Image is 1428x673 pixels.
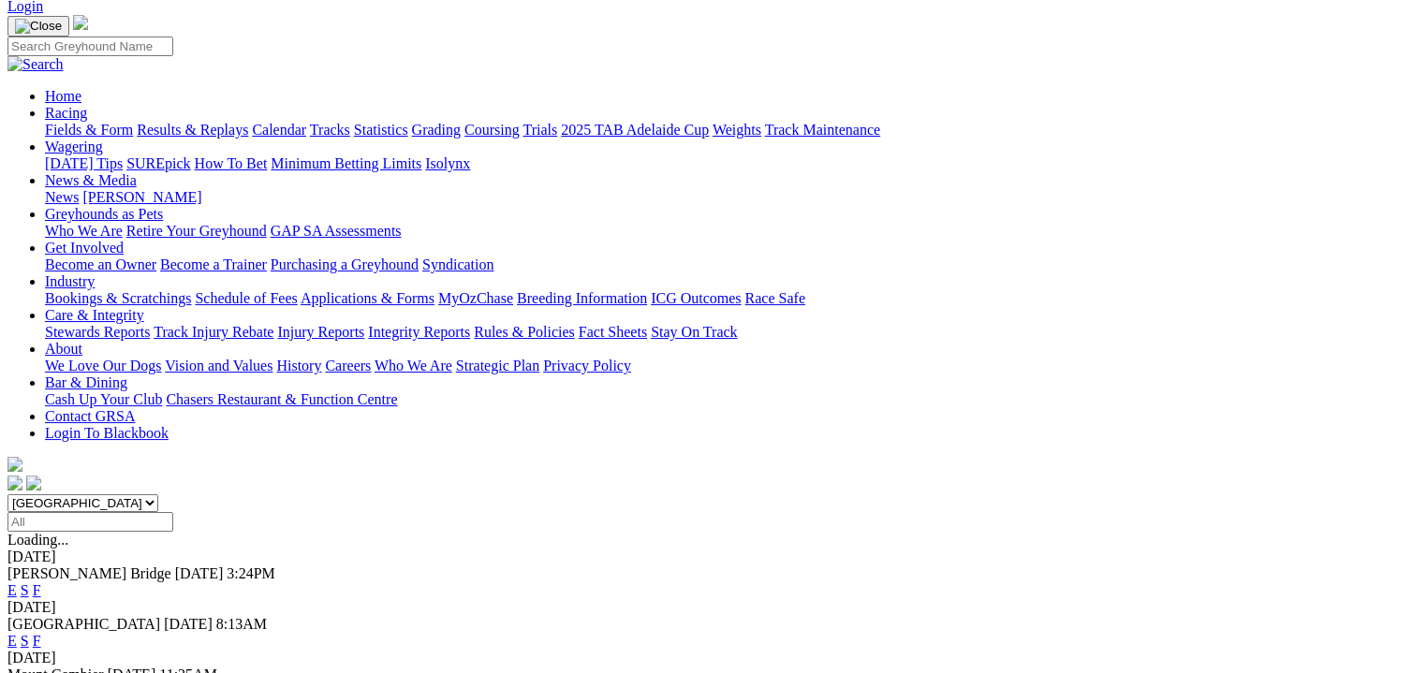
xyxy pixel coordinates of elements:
[375,358,452,373] a: Who We Are
[165,358,272,373] a: Vision and Values
[45,408,135,424] a: Contact GRSA
[45,172,137,188] a: News & Media
[45,155,1421,172] div: Wagering
[523,122,557,138] a: Trials
[7,582,17,598] a: E
[164,616,213,632] span: [DATE]
[7,616,160,632] span: [GEOGRAPHIC_DATA]
[126,223,267,239] a: Retire Your Greyhound
[21,582,29,598] a: S
[216,616,267,632] span: 8:13AM
[45,324,150,340] a: Stewards Reports
[422,256,493,272] a: Syndication
[651,290,741,306] a: ICG Outcomes
[195,155,268,171] a: How To Bet
[354,122,408,138] a: Statistics
[45,122,1421,139] div: Racing
[271,256,419,272] a: Purchasing a Greyhound
[45,240,124,256] a: Get Involved
[45,105,87,121] a: Racing
[160,256,267,272] a: Become a Trainer
[166,391,397,407] a: Chasers Restaurant & Function Centre
[45,324,1421,341] div: Care & Integrity
[744,290,804,306] a: Race Safe
[425,155,470,171] a: Isolynx
[301,290,434,306] a: Applications & Forms
[7,37,173,56] input: Search
[7,599,1421,616] div: [DATE]
[412,122,461,138] a: Grading
[543,358,631,373] a: Privacy Policy
[45,391,1421,408] div: Bar & Dining
[7,650,1421,666] div: [DATE]
[464,122,520,138] a: Coursing
[456,358,539,373] a: Strategic Plan
[45,307,144,323] a: Care & Integrity
[15,19,62,34] img: Close
[7,549,1421,565] div: [DATE]
[45,341,82,357] a: About
[579,324,647,340] a: Fact Sheets
[325,358,371,373] a: Careers
[310,122,350,138] a: Tracks
[45,273,95,289] a: Industry
[45,256,1421,273] div: Get Involved
[45,358,161,373] a: We Love Our Dogs
[45,189,79,205] a: News
[45,206,163,222] a: Greyhounds as Pets
[45,139,103,154] a: Wagering
[713,122,761,138] a: Weights
[175,565,224,581] span: [DATE]
[561,122,709,138] a: 2025 TAB Adelaide Cup
[195,290,297,306] a: Schedule of Fees
[154,324,273,340] a: Track Injury Rebate
[7,565,171,581] span: [PERSON_NAME] Bridge
[45,189,1421,206] div: News & Media
[252,122,306,138] a: Calendar
[26,475,41,490] img: twitter.svg
[33,582,41,598] a: F
[137,122,248,138] a: Results & Replays
[277,324,364,340] a: Injury Reports
[7,457,22,472] img: logo-grsa-white.png
[82,189,201,205] a: [PERSON_NAME]
[276,358,321,373] a: History
[45,122,133,138] a: Fields & Form
[45,256,156,272] a: Become an Owner
[45,391,162,407] a: Cash Up Your Club
[368,324,470,340] a: Integrity Reports
[45,223,123,239] a: Who We Are
[45,358,1421,374] div: About
[7,16,69,37] button: Toggle navigation
[7,56,64,73] img: Search
[45,374,127,390] a: Bar & Dining
[21,633,29,649] a: S
[45,425,169,441] a: Login To Blackbook
[7,475,22,490] img: facebook.svg
[271,155,421,171] a: Minimum Betting Limits
[45,223,1421,240] div: Greyhounds as Pets
[45,290,191,306] a: Bookings & Scratchings
[474,324,575,340] a: Rules & Policies
[765,122,880,138] a: Track Maintenance
[227,565,275,581] span: 3:24PM
[73,15,88,30] img: logo-grsa-white.png
[438,290,513,306] a: MyOzChase
[7,633,17,649] a: E
[651,324,737,340] a: Stay On Track
[45,155,123,171] a: [DATE] Tips
[33,633,41,649] a: F
[45,290,1421,307] div: Industry
[7,532,68,548] span: Loading...
[7,512,173,532] input: Select date
[517,290,647,306] a: Breeding Information
[126,155,190,171] a: SUREpick
[271,223,402,239] a: GAP SA Assessments
[45,88,81,104] a: Home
